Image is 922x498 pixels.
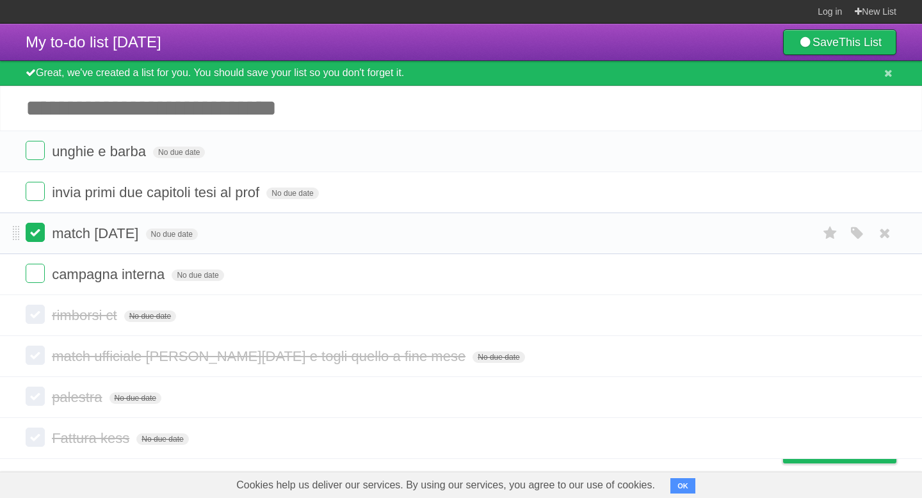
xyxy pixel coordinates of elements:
span: campagna interna [52,266,168,282]
label: Done [26,264,45,283]
span: No due date [153,147,205,158]
span: No due date [473,351,524,363]
span: unghie e barba [52,143,149,159]
label: Done [26,182,45,201]
label: Done [26,141,45,160]
span: palestra [52,389,105,405]
span: match ufficiale [PERSON_NAME][DATE] e togli quello a fine mese [52,348,469,364]
label: Done [26,305,45,324]
span: Cookies help us deliver our services. By using our services, you agree to our use of cookies. [223,472,668,498]
label: Star task [818,223,843,244]
span: No due date [266,188,318,199]
span: rimborsi ct [52,307,120,323]
span: Buy me a coffee [810,440,890,463]
span: invia primi due capitoli tesi al prof [52,184,263,200]
label: Done [26,223,45,242]
label: Done [26,428,45,447]
span: Fattura kess [52,430,133,446]
span: No due date [124,310,176,322]
span: match [DATE] [52,225,142,241]
button: OK [670,478,695,494]
label: Done [26,387,45,406]
span: No due date [109,392,161,404]
span: No due date [136,433,188,445]
a: SaveThis List [783,29,896,55]
span: No due date [172,269,223,281]
span: No due date [146,229,198,240]
label: Done [26,346,45,365]
span: My to-do list [DATE] [26,33,161,51]
b: This List [839,36,882,49]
